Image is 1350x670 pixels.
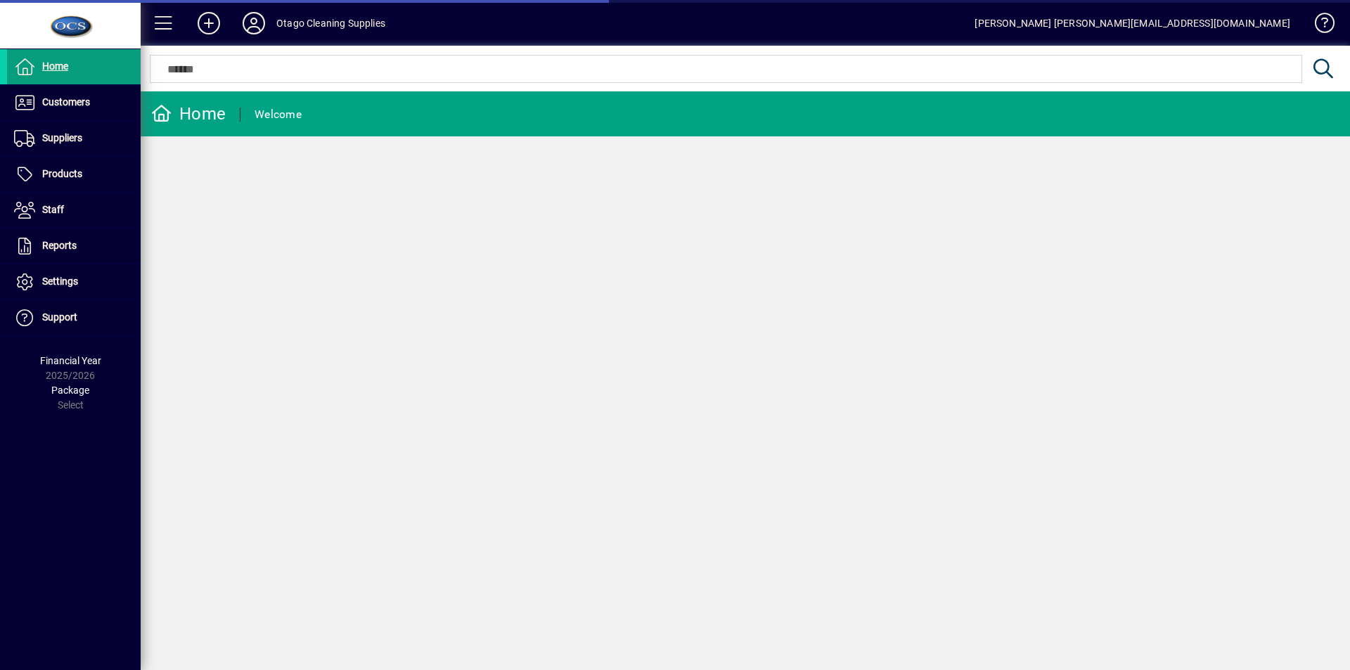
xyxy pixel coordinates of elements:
button: Add [186,11,231,36]
a: Knowledge Base [1304,3,1332,49]
a: Products [7,157,141,192]
a: Reports [7,228,141,264]
a: Customers [7,85,141,120]
a: Settings [7,264,141,299]
a: Staff [7,193,141,228]
span: Products [42,168,82,179]
span: Suppliers [42,132,82,143]
span: Package [51,385,89,396]
button: Profile [231,11,276,36]
span: Reports [42,240,77,251]
div: Welcome [255,103,302,126]
span: Support [42,311,77,323]
div: [PERSON_NAME] [PERSON_NAME][EMAIL_ADDRESS][DOMAIN_NAME] [975,12,1290,34]
span: Financial Year [40,355,101,366]
div: Otago Cleaning Supplies [276,12,385,34]
span: Settings [42,276,78,287]
span: Home [42,60,68,72]
div: Home [151,103,226,125]
a: Support [7,300,141,335]
a: Suppliers [7,121,141,156]
span: Staff [42,204,64,215]
span: Customers [42,96,90,108]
